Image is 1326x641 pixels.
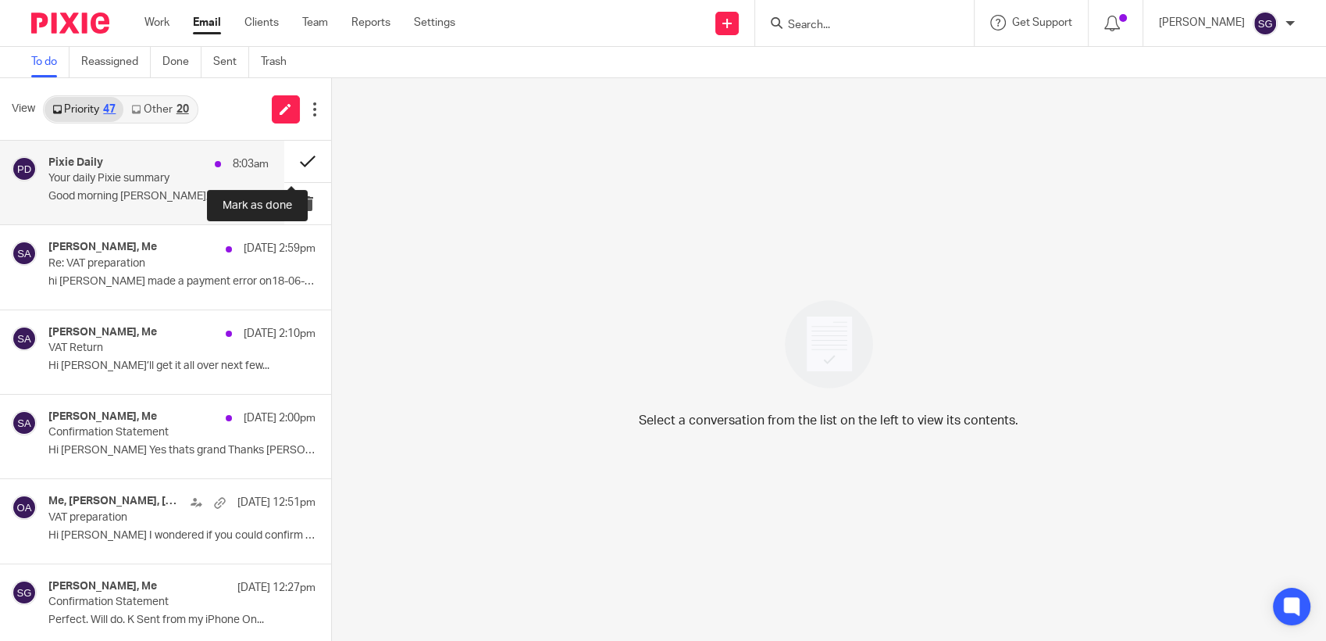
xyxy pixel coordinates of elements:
a: Email [193,15,221,30]
p: Confirmation Statement [48,426,262,439]
a: Reassigned [81,47,151,77]
p: Select a conversation from the list on the left to view its contents. [639,411,1018,430]
p: [DATE] 2:59pm [244,241,315,256]
h4: [PERSON_NAME], Me [48,326,157,339]
p: Confirmation Statement [48,596,262,609]
img: svg%3E [12,410,37,435]
a: To do [31,47,70,77]
span: Get Support [1012,17,1072,28]
input: Search [786,19,927,33]
p: [DATE] 2:00pm [244,410,315,426]
a: Sent [213,47,249,77]
a: Done [162,47,201,77]
p: [DATE] 12:51pm [237,495,315,510]
p: Good morning [PERSON_NAME], here is a quick overview of... [48,190,269,203]
p: Your daily Pixie summary [48,172,224,185]
h4: Me, [PERSON_NAME], [PERSON_NAME] | Arran Accountants [48,495,183,508]
img: svg%3E [12,156,37,181]
p: [DATE] 12:27pm [237,580,315,596]
h4: [PERSON_NAME], Me [48,241,157,254]
p: [DATE] 2:10pm [244,326,315,342]
p: VAT Return [48,342,262,355]
p: Hi [PERSON_NAME] Yes thats grand Thanks [PERSON_NAME] ... [48,444,315,457]
p: Hi [PERSON_NAME] I wondered if you could confirm what... [48,529,315,543]
img: svg%3E [12,580,37,605]
img: svg%3E [1253,11,1278,36]
h4: [PERSON_NAME], Me [48,580,157,593]
p: Perfect. Will do. K Sent from my iPhone On... [48,614,315,627]
img: svg%3E [12,326,37,351]
p: hi [PERSON_NAME] made a payment error on18-06-25 it... [48,275,315,288]
a: Team [302,15,328,30]
p: Re: VAT preparation [48,257,262,270]
p: [PERSON_NAME] [1159,15,1245,30]
p: 8:03am [233,156,269,172]
img: svg%3E [12,241,37,266]
a: Clients [244,15,279,30]
a: Reports [351,15,390,30]
img: Pixie [31,13,109,34]
a: Settings [414,15,455,30]
div: 47 [103,104,116,115]
a: Priority47 [45,97,123,122]
h4: [PERSON_NAME], Me [48,410,157,424]
p: VAT preparation [48,511,262,525]
p: Hi [PERSON_NAME]’ll get it all over next few... [48,360,315,373]
h4: Pixie Daily [48,156,103,170]
a: Trash [261,47,298,77]
img: svg%3E [12,495,37,520]
a: Other20 [123,97,196,122]
span: View [12,101,35,117]
div: 20 [176,104,189,115]
a: Work [144,15,169,30]
img: image [775,290,883,399]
